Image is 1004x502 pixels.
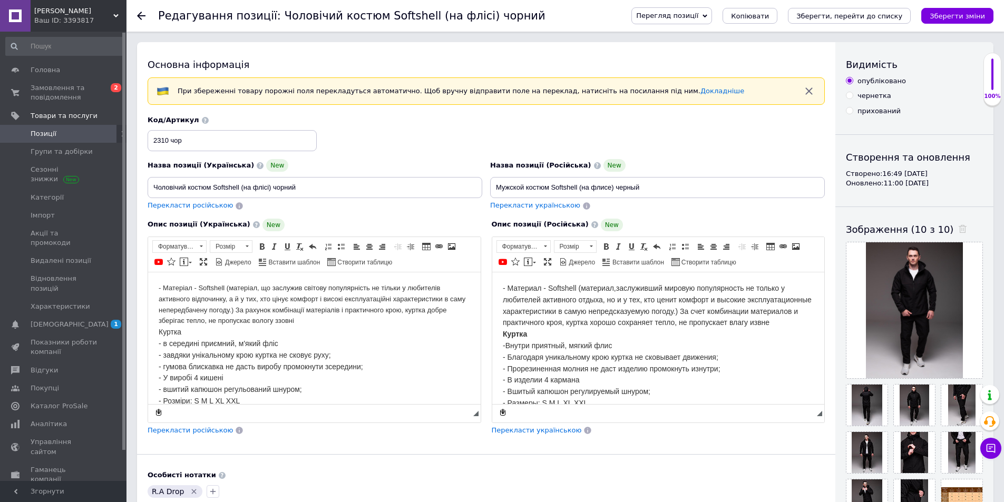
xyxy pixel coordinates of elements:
span: Групи та добірки [31,147,93,156]
span: Джерело [223,258,251,267]
span: Куртка - в середині приємний, м'який фліс - завдяки унікальному крою куртка не сковує руху; - гум... [11,55,215,202]
span: При збереженні товару порожні поля перекладуться автоматично. Щоб вручну відправити поле на перек... [178,87,744,95]
span: Опис позиції (Російська) [492,220,589,228]
iframe: Редактор, 62519427-DF95-4865-87D0-DC59B59A9AE8 [492,272,825,404]
div: Основна інформація [148,58,825,71]
a: Вставити іконку [510,256,521,268]
a: Вставити повідомлення [522,256,538,268]
span: Позиції [31,129,56,139]
span: Потягніть для зміни розмірів [473,411,479,416]
a: Створити таблицю [326,256,394,268]
span: 2 [111,83,121,92]
a: Видалити форматування [638,241,650,252]
a: Вставити/Редагувати посилання (Ctrl+L) [777,241,789,252]
a: Форматування [496,240,551,253]
a: Розмір [554,240,597,253]
a: Вставити/видалити нумерований список [323,241,334,252]
a: По центру [708,241,719,252]
svg: Видалити мітку [190,487,198,496]
a: По центру [364,241,375,252]
div: Створення та оновлення [846,151,983,164]
span: Назва позиції (Російська) [490,161,591,169]
a: Вставити/видалити маркований список [679,241,691,252]
span: Перекласти російською [148,201,233,209]
span: Створити таблицю [336,258,392,267]
span: Копіювати [731,12,769,20]
a: Підкреслений (Ctrl+U) [281,241,293,252]
div: Кiлькiсть символiв [466,408,473,418]
span: Аналітика [31,419,67,429]
button: Зберегти, перейти до списку [788,8,911,24]
span: Розмір [554,241,586,252]
span: Акції та промокоди [31,229,98,248]
a: Курсив (Ctrl+I) [613,241,625,252]
strong: Куртка [11,57,35,66]
div: прихований [857,106,901,116]
a: Вставити/видалити маркований список [335,241,347,252]
span: Вставити шаблон [611,258,664,267]
span: Замовлення та повідомлення [31,83,98,102]
body: Редактор, 62519427-DF95-4865-87D0-DC59B59A9AE8 [11,11,322,446]
a: Жирний (Ctrl+B) [600,241,612,252]
a: Форматування [152,240,207,253]
a: По правому краю [720,241,732,252]
a: Вставити/видалити нумерований список [667,241,678,252]
span: Перекласти українською [490,201,580,209]
div: Видимість [846,58,983,71]
span: New [266,159,288,172]
span: Показники роботи компанії [31,338,98,357]
a: Джерело [213,256,253,268]
span: Джерело [568,258,596,267]
span: - Материал - Softshell (материал,заслуживший мировую популярность не только у любителей активного... [11,12,319,54]
a: Вставити/Редагувати посилання (Ctrl+L) [433,241,445,252]
span: Управління сайтом [31,437,98,456]
a: Повернути (Ctrl+Z) [651,241,662,252]
a: Додати відео з YouTube [497,256,509,268]
span: Розмір [210,241,242,252]
span: Гаманець компанії [31,465,98,484]
a: Вставити повідомлення [178,256,193,268]
a: Збільшити відступ [749,241,761,252]
span: Категорії [31,193,64,202]
a: По лівому краю [351,241,363,252]
span: New [262,219,285,231]
div: Створено: 16:49 [DATE] [846,169,983,179]
span: - - Благодаря уникальному крою куртка не сковывает движения; - Прорезиненная молния не даст издел... [11,57,228,204]
i: Зберегти зміни [930,12,985,20]
span: Сезонні знижки [31,165,98,184]
p: - Матеріал - Softshell (матеріал, що заслужив світову популярність не тільки у любителів активног... [11,11,322,444]
div: опубліковано [857,76,906,86]
a: Додати відео з YouTube [153,256,164,268]
div: 100% [984,93,1001,100]
a: Жирний (Ctrl+B) [256,241,268,252]
a: Вставити іконку [165,256,177,268]
a: Таблиця [421,241,432,252]
input: Наприклад, H&M жіноча сукня зелена 38 розмір вечірня максі з блискітками [490,177,825,198]
span: Перегляд позиції [636,12,698,19]
span: Головна [31,65,60,75]
input: Наприклад, H&M жіноча сукня зелена 38 розмір вечірня максі з блискітками [148,177,482,198]
span: Товари та послуги [31,111,98,121]
span: Felix Est [34,6,113,16]
span: Опис позиції (Українська) [148,220,250,228]
span: New [601,219,623,231]
span: Вставити шаблон [267,258,320,267]
a: Зображення [790,241,802,252]
div: Зображення (10 з 10) [846,223,983,236]
span: Відгуки [31,366,58,375]
button: Копіювати [723,8,777,24]
span: New [603,159,626,172]
span: Покупці [31,383,59,393]
span: Код/Артикул [148,116,199,124]
span: Створити таблицю [680,258,736,267]
img: :flag-ua: [157,85,169,97]
a: Повернути (Ctrl+Z) [307,241,318,252]
a: Збільшити відступ [405,241,416,252]
span: R.A Drop [152,487,184,496]
a: Докладніше [700,87,744,95]
a: Зменшити відступ [736,241,748,252]
a: Зменшити відступ [392,241,404,252]
a: По лівому краю [695,241,707,252]
span: Імпорт [31,211,55,220]
span: Перекласти українською [492,426,582,434]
